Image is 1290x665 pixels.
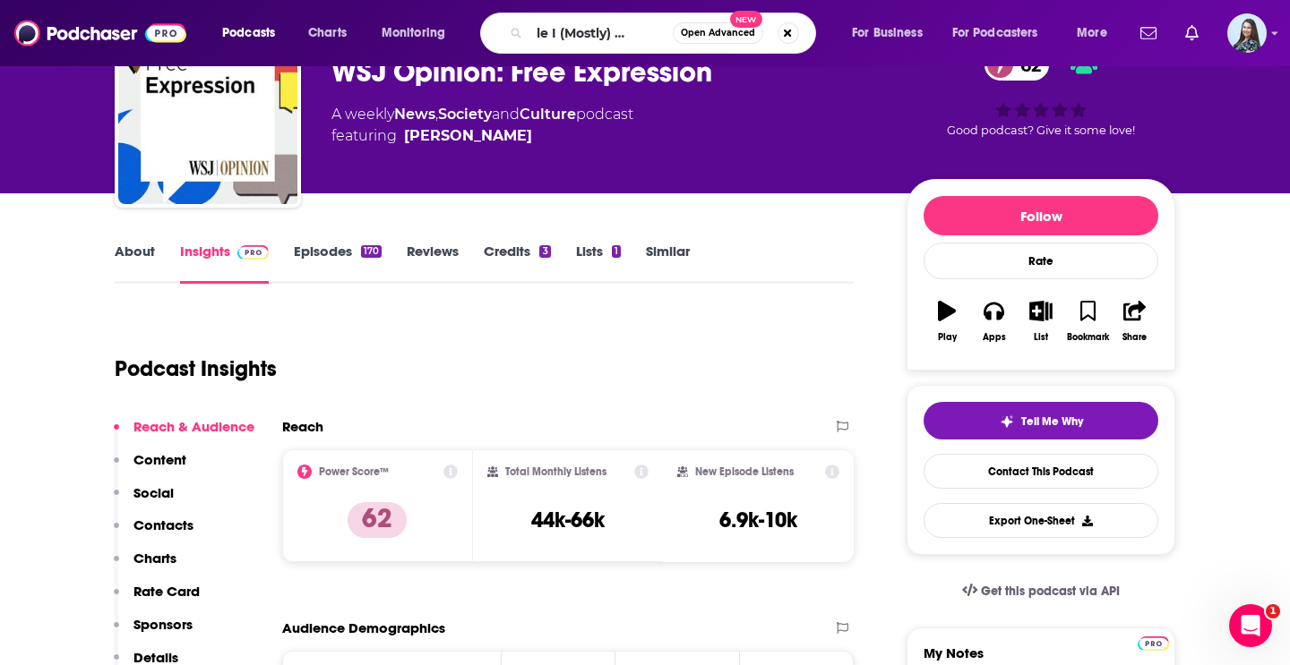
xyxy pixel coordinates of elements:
span: Open Advanced [681,29,755,38]
button: Charts [114,550,176,583]
span: 1 [1266,604,1280,618]
a: News [394,106,435,123]
a: Show notifications dropdown [1133,18,1164,48]
img: Podchaser - Follow, Share and Rate Podcasts [14,16,186,50]
button: Show profile menu [1227,13,1267,53]
button: Rate Card [114,583,200,616]
h1: Podcast Insights [115,355,277,382]
button: Bookmark [1064,289,1111,354]
div: A weekly podcast [331,104,633,147]
button: Content [114,451,186,484]
a: Pro website [1138,634,1169,651]
div: Rate [924,243,1158,279]
h2: Total Monthly Listens [505,465,606,478]
p: Rate Card [133,583,200,600]
a: Culture [520,106,576,123]
button: open menu [1064,19,1130,47]
div: Apps [983,332,1006,343]
button: open menu [839,19,945,47]
a: Contact This Podcast [924,454,1158,489]
h2: Power Score™ [319,465,389,478]
span: Logged in as brookefortierpr [1227,13,1267,53]
button: Play [924,289,970,354]
div: List [1034,332,1048,343]
span: For Podcasters [952,21,1038,46]
button: Share [1112,289,1158,354]
span: Tell Me Why [1021,414,1083,429]
button: open menu [210,19,298,47]
span: , [435,106,438,123]
div: 1 [612,245,621,258]
a: Show notifications dropdown [1178,18,1206,48]
div: 62Good podcast? Give it some love! [907,38,1175,149]
a: Reviews [407,243,459,284]
span: featuring [331,125,633,147]
button: open menu [941,19,1064,47]
span: Good podcast? Give it some love! [947,124,1135,137]
button: open menu [369,19,469,47]
p: Content [133,451,186,468]
div: Share [1122,332,1147,343]
p: Contacts [133,516,193,533]
h2: New Episode Listens [695,465,794,478]
span: For Business [852,21,923,46]
span: and [492,106,520,123]
a: Gerry Baker [404,125,532,147]
button: Export One-Sheet [924,503,1158,538]
span: Charts [308,21,347,46]
a: Episodes170 [294,243,382,284]
div: 170 [361,245,382,258]
p: Sponsors [133,616,193,633]
a: Similar [646,243,690,284]
button: Reach & Audience [114,418,254,451]
a: Lists1 [576,243,621,284]
button: Follow [924,196,1158,235]
button: List [1018,289,1064,354]
p: Reach & Audience [133,418,254,435]
iframe: Intercom live chat [1229,604,1272,647]
button: tell me why sparkleTell Me Why [924,402,1158,439]
h3: 44k-66k [531,507,605,533]
div: 3 [539,245,550,258]
span: Get this podcast via API [981,584,1120,599]
h3: 6.9k-10k [719,507,797,533]
img: User Profile [1227,13,1267,53]
img: Podchaser Pro [1138,636,1169,651]
a: Credits3 [484,243,550,284]
div: Play [938,332,957,343]
span: New [730,11,762,28]
a: Charts [297,19,357,47]
button: Open AdvancedNew [673,22,763,44]
a: About [115,243,155,284]
a: InsightsPodchaser Pro [180,243,269,284]
img: tell me why sparkle [1000,414,1014,429]
img: Podchaser Pro [237,245,269,260]
a: Society [438,106,492,123]
p: Charts [133,550,176,567]
a: Get this podcast via API [948,569,1134,613]
span: Monitoring [382,21,445,46]
button: Apps [970,289,1017,354]
button: Contacts [114,516,193,550]
input: Search podcasts, credits, & more... [529,19,673,47]
span: More [1077,21,1107,46]
span: Podcasts [222,21,275,46]
div: Bookmark [1067,332,1109,343]
div: Search podcasts, credits, & more... [497,13,833,54]
p: Social [133,484,174,501]
button: Social [114,484,174,517]
button: Sponsors [114,616,193,649]
h2: Reach [282,418,323,435]
img: WSJ Opinion: Free Expression [118,25,297,204]
p: 62 [348,502,407,538]
h2: Audience Demographics [282,619,445,636]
